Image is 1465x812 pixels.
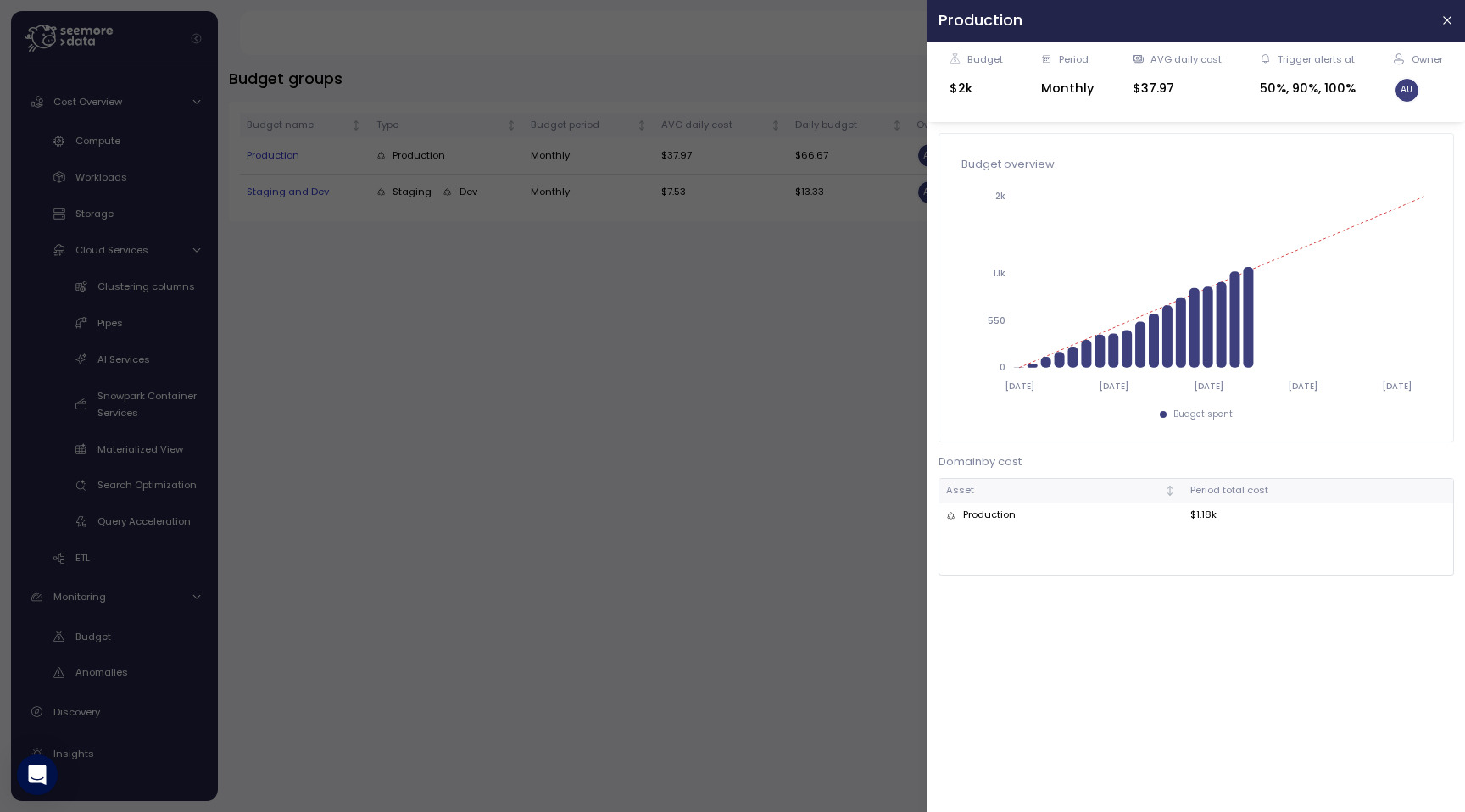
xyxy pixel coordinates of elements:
[1382,381,1412,392] tspan: [DATE]
[939,479,1183,503] th: AssetNot sorted
[967,53,1003,66] div: Budget
[1190,483,1446,498] div: Period total cost
[1173,409,1233,420] div: Budget spent
[1395,79,1418,102] span: AU
[1005,381,1034,392] tspan: [DATE]
[1288,381,1317,392] tspan: [DATE]
[946,508,1176,523] div: Production
[1041,79,1095,98] div: Monthly
[1150,53,1222,66] div: AVG daily cost
[1165,485,1177,497] div: Not sorted
[939,453,1454,470] p: Domain by cost
[1194,381,1223,392] tspan: [DATE]
[17,754,58,795] div: Open Intercom Messenger
[1000,362,1005,373] tspan: 0
[988,315,1005,326] tspan: 550
[950,79,1003,98] div: $2k
[1260,79,1356,98] div: 50%, 90%, 100%
[1184,503,1453,528] td: $1.18k
[939,13,1427,28] h2: Production
[1099,381,1128,392] tspan: [DATE]
[1278,53,1355,66] div: Trigger alerts at
[995,192,1005,203] tspan: 2k
[1412,53,1443,66] div: Owner
[1133,79,1222,98] div: $37.97
[1059,53,1089,66] div: Period
[946,483,1161,498] div: Asset
[993,268,1005,279] tspan: 1.1k
[961,156,1055,173] p: Budget overview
